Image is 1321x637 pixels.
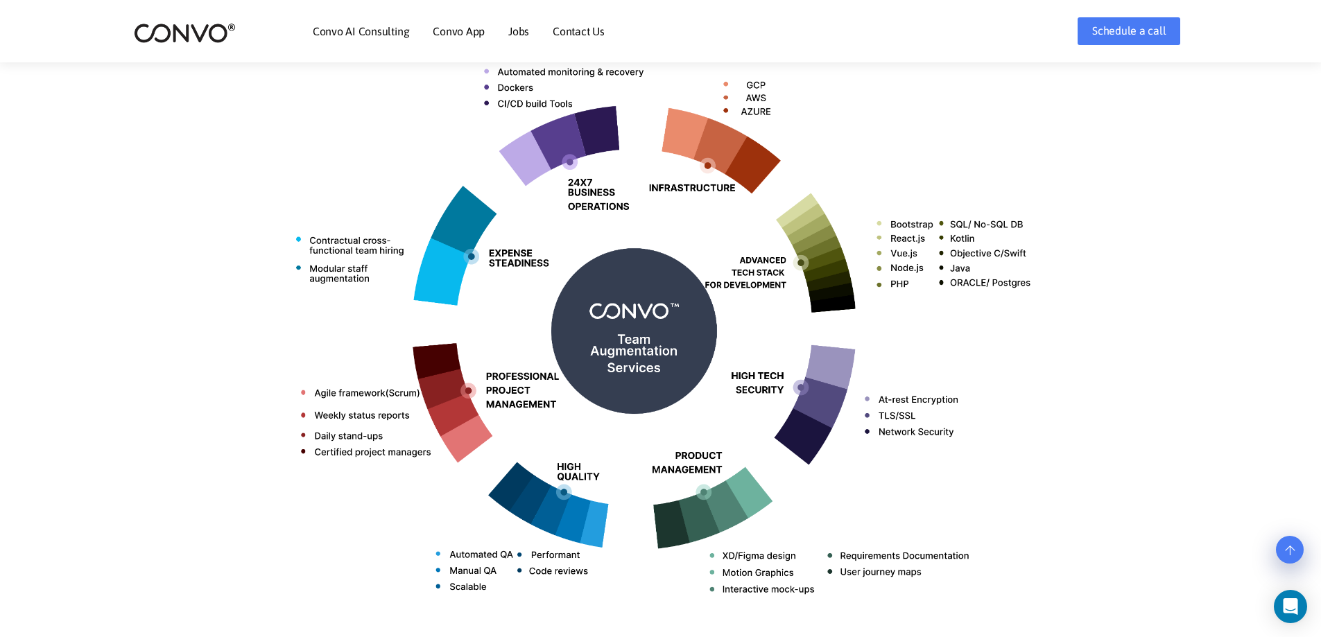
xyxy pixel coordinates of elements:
img: logo_2.png [134,22,236,44]
div: Open Intercom Messenger [1274,590,1307,623]
a: Jobs [508,26,529,37]
a: Convo AI Consulting [313,26,409,37]
a: Schedule a call [1078,17,1180,45]
a: Contact Us [553,26,605,37]
a: Convo App [433,26,485,37]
